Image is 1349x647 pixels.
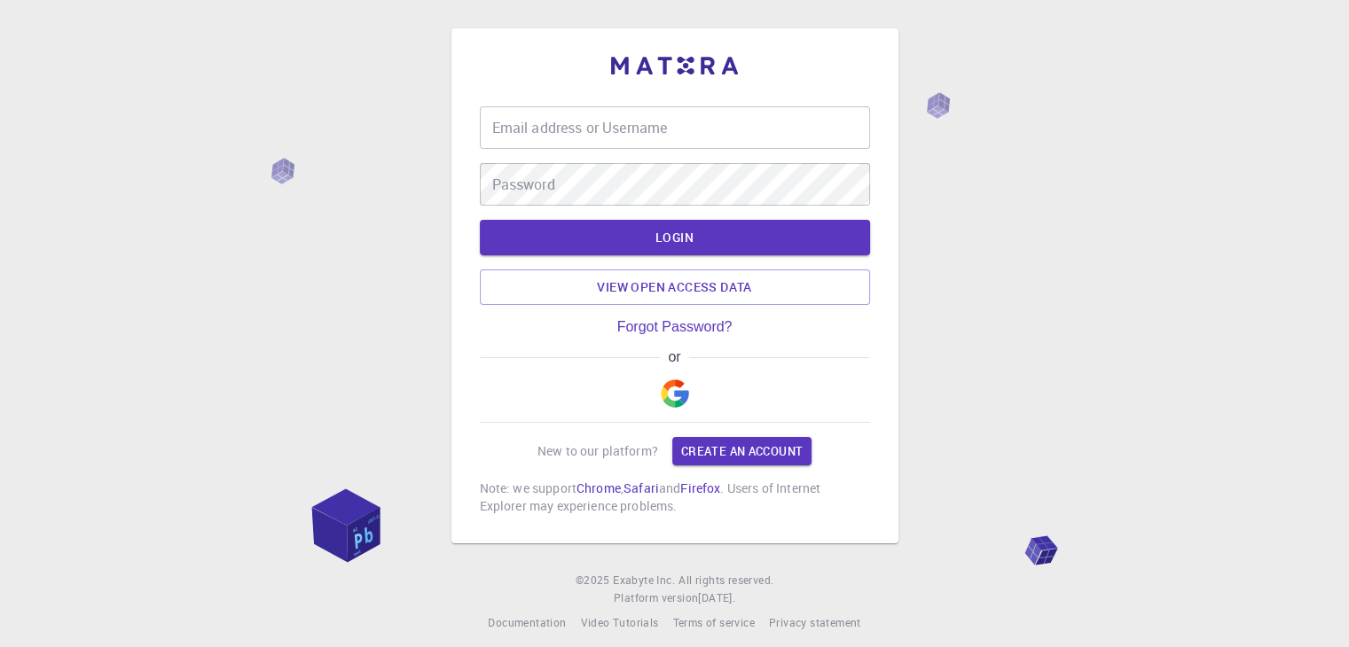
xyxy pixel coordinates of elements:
[614,589,698,607] span: Platform version
[488,615,566,629] span: Documentation
[580,615,658,629] span: Video Tutorials
[480,220,870,255] button: LOGIN
[617,319,733,335] a: Forgot Password?
[698,589,735,607] a: [DATE].
[660,349,689,365] span: or
[613,573,675,587] span: Exabyte Inc.
[576,479,621,496] a: Chrome
[672,614,754,632] a: Terms of service
[680,479,720,496] a: Firefox
[613,572,675,589] a: Exabyte Inc.
[480,269,870,305] a: View open access data
[576,572,613,589] span: © 2025
[678,572,773,589] span: All rights reserved.
[672,437,812,465] a: Create an account
[672,615,754,629] span: Terms of service
[769,615,861,629] span: Privacy statement
[580,614,658,632] a: Video Tutorials
[537,442,658,460] p: New to our platform?
[661,379,689,408] img: Google
[480,479,870,515] p: Note: we support , and . Users of Internet Explorer may experience problems.
[624,479,659,496] a: Safari
[769,614,861,632] a: Privacy statement
[698,590,735,604] span: [DATE] .
[488,614,566,632] a: Documentation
